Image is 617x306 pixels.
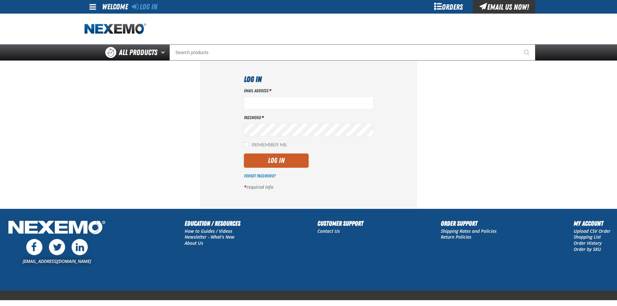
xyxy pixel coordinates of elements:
[317,228,340,234] a: Contact Us
[574,234,601,240] a: Shopping List
[119,47,157,58] span: All Products
[85,23,146,35] a: Home
[244,115,373,121] label: Password
[574,228,611,234] a: Upload CSV Order
[244,184,373,190] p: required info
[244,88,373,94] label: Email Address
[244,142,287,148] label: Remember Me
[441,228,497,234] a: Shipping Rates and Policies
[244,173,276,178] a: Forgot Password?
[574,246,601,252] a: Order by SKU
[185,234,234,240] a: Newsletter - What's New
[132,2,157,11] a: Log In
[244,142,249,147] input: Remember Me
[185,219,240,228] h2: Education / Resources
[169,44,535,61] input: Search
[244,153,309,168] button: Log In
[317,219,363,228] h2: Customer Support
[85,23,146,35] img: Nexemo logo
[244,74,373,85] h1: Log In
[185,240,203,246] a: About Us
[574,240,602,246] a: Order History
[185,228,232,234] a: How to Guides / Videos
[6,219,107,238] img: Nexemo Logo
[519,44,535,61] button: Start Searching
[23,258,91,264] a: [EMAIL_ADDRESS][DOMAIN_NAME]
[159,44,169,61] button: Open All Products pages
[441,219,497,228] h2: Order Support
[441,234,471,240] a: Return Policies
[574,219,611,228] h2: My Account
